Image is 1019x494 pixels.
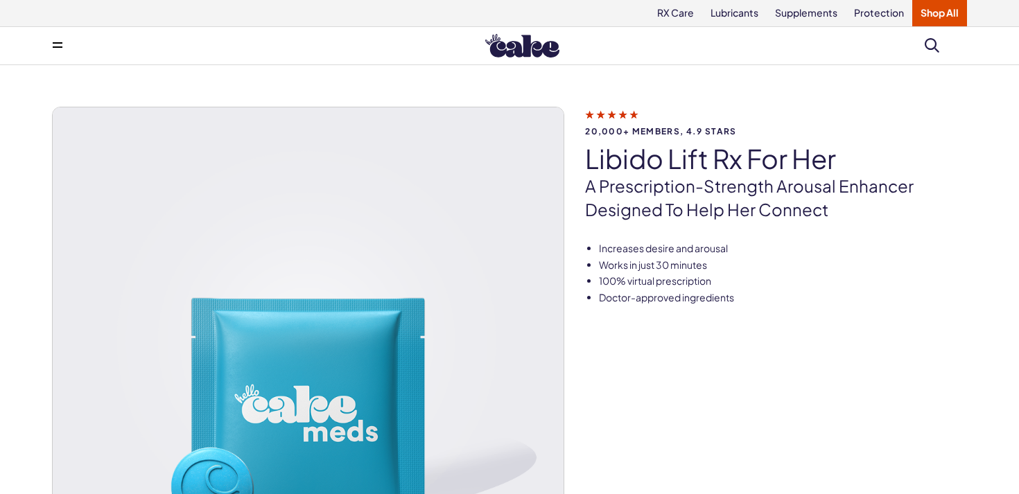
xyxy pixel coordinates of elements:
p: A prescription-strength arousal enhancer designed to help her connect [585,175,967,221]
li: Doctor-approved ingredients [599,291,967,305]
span: 20,000+ members, 4.9 stars [585,127,967,136]
a: 20,000+ members, 4.9 stars [585,108,967,136]
h1: Libido Lift Rx For Her [585,144,967,173]
li: Works in just 30 minutes [599,258,967,272]
li: 100% virtual prescription [599,274,967,288]
li: Increases desire and arousal [599,242,967,256]
img: Hello Cake [485,34,559,58]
